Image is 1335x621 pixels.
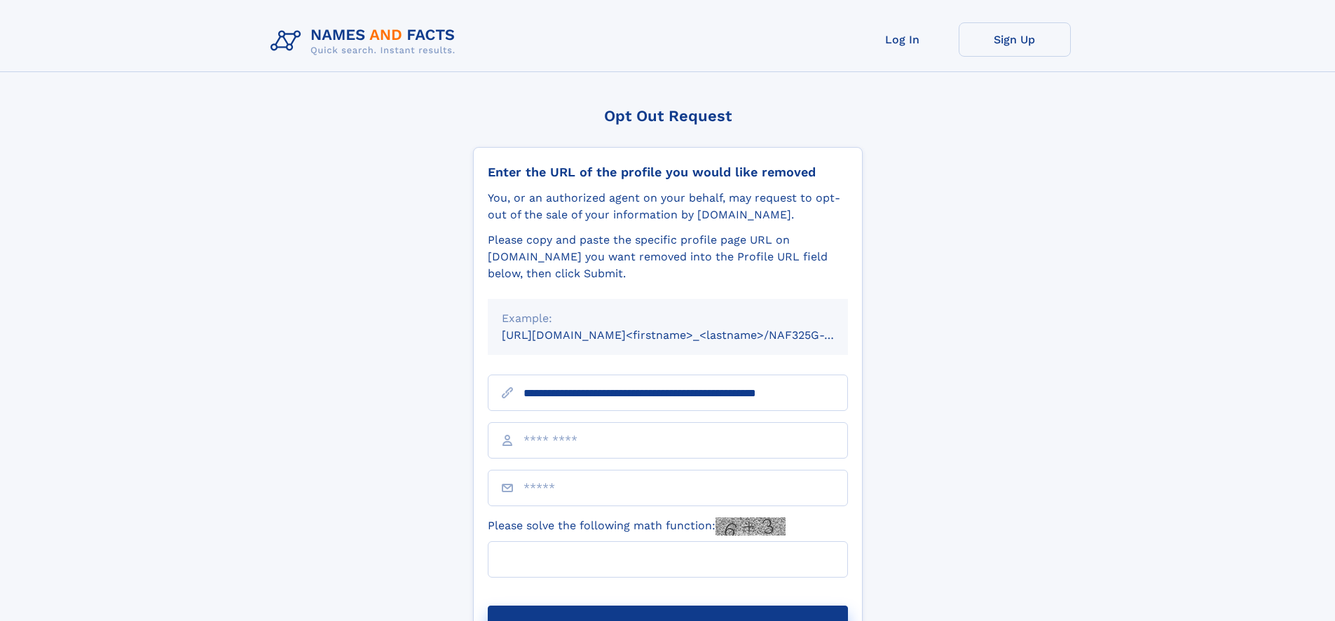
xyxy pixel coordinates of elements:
label: Please solve the following math function: [488,517,786,536]
img: Logo Names and Facts [265,22,467,60]
a: Sign Up [959,22,1071,57]
div: Enter the URL of the profile you would like removed [488,165,848,180]
div: Please copy and paste the specific profile page URL on [DOMAIN_NAME] you want removed into the Pr... [488,232,848,282]
div: You, or an authorized agent on your behalf, may request to opt-out of the sale of your informatio... [488,190,848,223]
a: Log In [847,22,959,57]
small: [URL][DOMAIN_NAME]<firstname>_<lastname>/NAF325G-xxxxxxxx [502,328,875,342]
div: Example: [502,310,834,327]
div: Opt Out Request [473,107,863,125]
